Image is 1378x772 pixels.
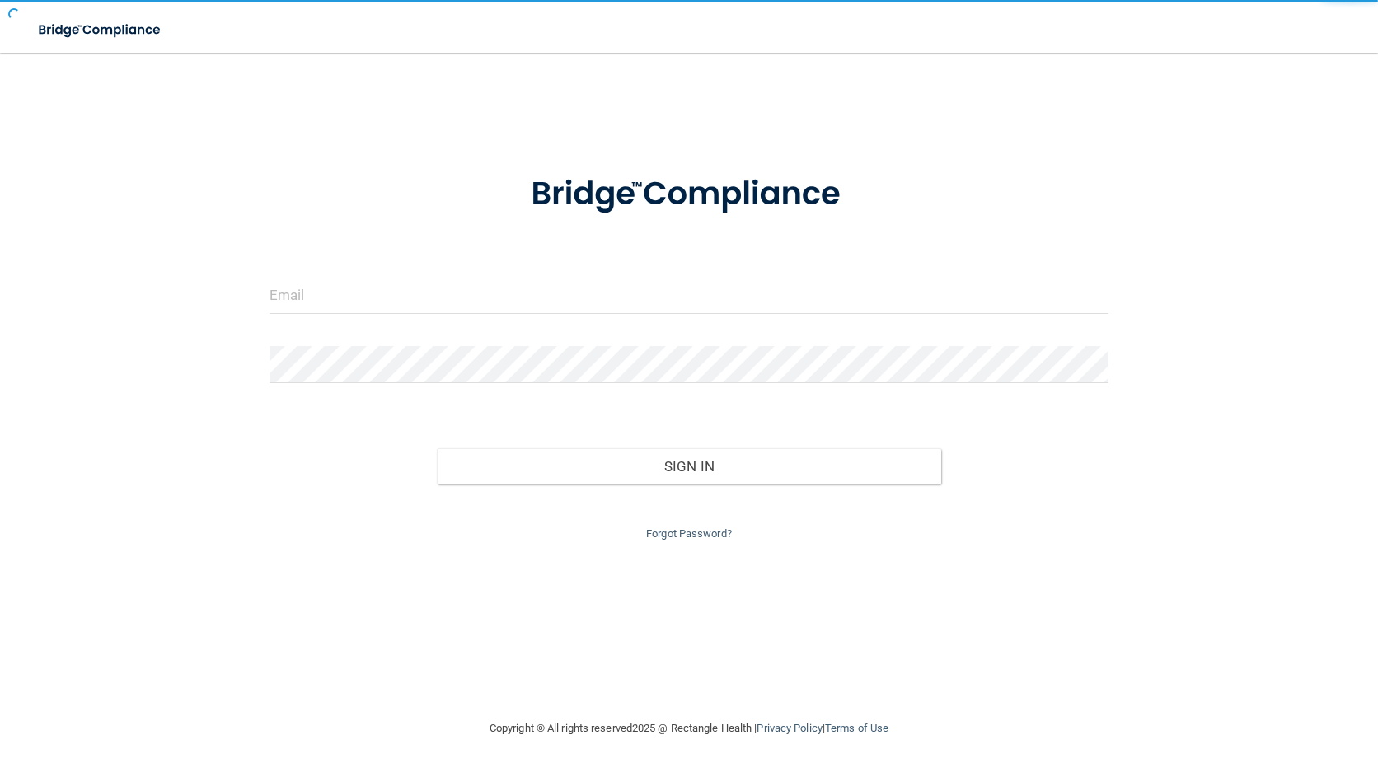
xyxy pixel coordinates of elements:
input: Email [270,277,1109,314]
a: Privacy Policy [757,722,822,734]
button: Sign In [437,448,940,484]
img: bridge_compliance_login_screen.278c3ca4.svg [25,13,176,47]
div: Copyright © All rights reserved 2025 @ Rectangle Health | | [388,702,990,755]
a: Terms of Use [825,722,888,734]
a: Forgot Password? [646,527,732,540]
img: bridge_compliance_login_screen.278c3ca4.svg [497,152,881,237]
